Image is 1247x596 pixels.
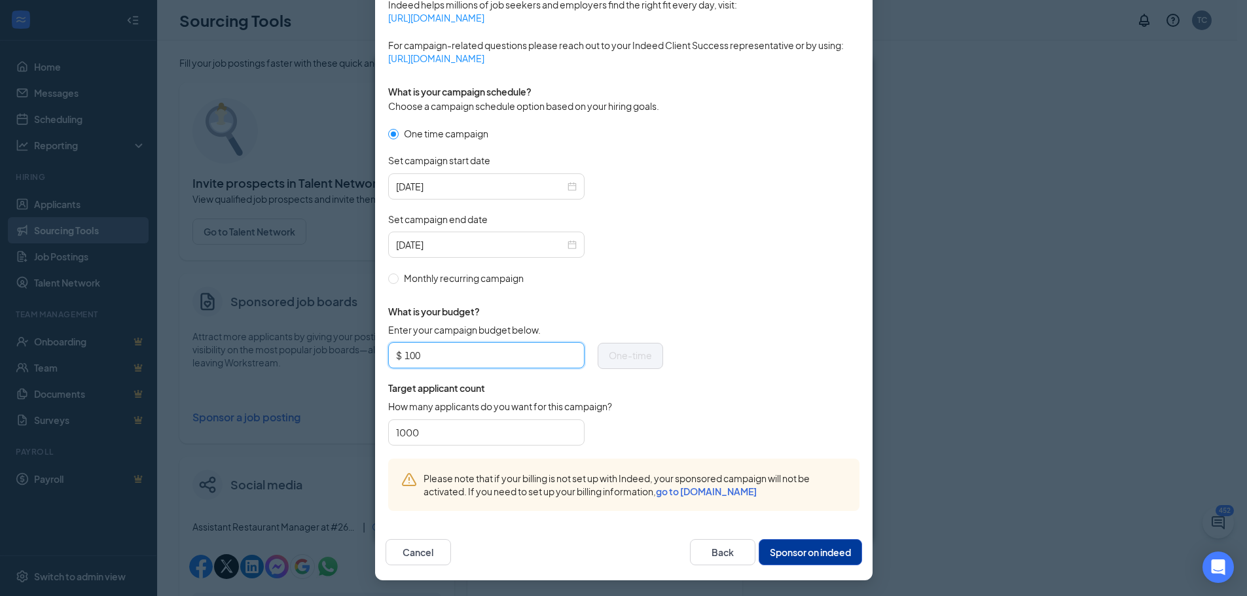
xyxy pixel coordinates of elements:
[388,100,659,112] span: Choose a campaign schedule option based on your hiring goals.
[388,154,490,167] span: Set campaign start date
[388,323,541,336] span: Enter your campaign budget below.
[388,52,859,65] a: [URL][DOMAIN_NAME]
[396,179,565,194] input: 2025-08-26
[690,539,755,565] button: Back
[396,237,565,252] input: 2025-09-02
[656,485,757,497] a: go to [DOMAIN_NAME]
[396,345,402,365] span: $
[388,400,612,413] span: How many applicants do you want for this campaign?
[388,39,859,65] span: For campaign-related questions please reach out to your Indeed Client Success representative or b...
[399,126,494,141] span: One time campaign
[388,86,532,97] span: What is your campaign schedule?
[759,539,862,565] button: Sponsor on indeed
[399,271,529,285] span: Monthly recurring campaign
[609,349,652,361] span: One-time
[388,213,488,226] span: Set campaign end date
[388,11,859,24] a: [URL][DOMAIN_NAME]
[388,305,663,318] span: What is your budget?
[386,539,451,565] button: Cancel
[401,472,417,487] svg: Warning
[388,381,663,394] span: Target applicant count
[424,472,846,498] span: Please note that if your billing is not set up with Indeed, your sponsored campaign will not be a...
[1202,552,1234,583] div: Open Intercom Messenger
